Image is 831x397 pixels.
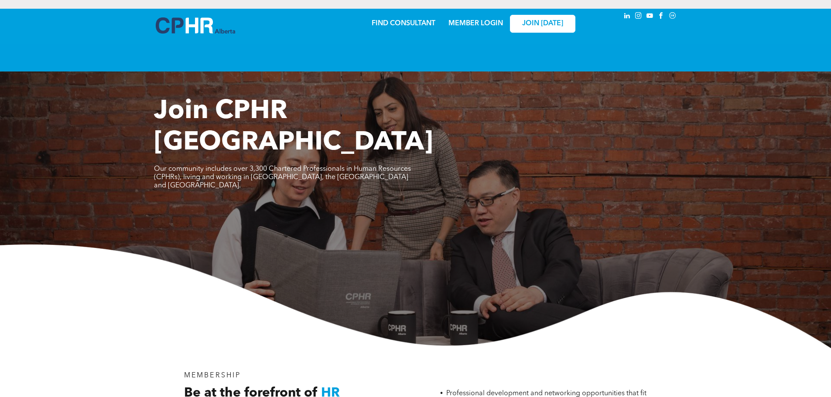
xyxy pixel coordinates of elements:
[657,11,666,23] a: facebook
[634,11,643,23] a: instagram
[668,11,677,23] a: Social network
[448,20,503,27] a: MEMBER LOGIN
[154,98,433,156] span: Join CPHR [GEOGRAPHIC_DATA]
[645,11,655,23] a: youtube
[510,15,575,33] a: JOIN [DATE]
[522,20,563,28] span: JOIN [DATE]
[622,11,632,23] a: linkedin
[184,372,241,379] span: MEMBERSHIP
[154,166,411,189] span: Our community includes over 3,300 Chartered Professionals in Human Resources (CPHRs), living and ...
[156,17,235,34] img: A blue and white logo for cp alberta
[372,20,435,27] a: FIND CONSULTANT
